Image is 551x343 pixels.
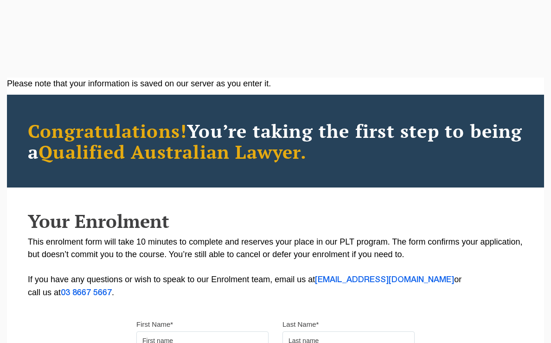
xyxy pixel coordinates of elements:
span: Congratulations! [28,118,187,143]
h2: You’re taking the first step to being a [28,120,523,162]
p: This enrolment form will take 10 minutes to complete and reserves your place in our PLT program. ... [28,236,523,299]
span: Qualified Australian Lawyer. [38,139,307,164]
h2: Your Enrolment [28,211,523,231]
a: [EMAIL_ADDRESS][DOMAIN_NAME] [315,276,454,284]
a: 03 8667 5667 [61,289,112,297]
div: Please note that your information is saved on our server as you enter it. [7,78,544,90]
label: Last Name* [282,320,319,329]
label: First Name* [136,320,173,329]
